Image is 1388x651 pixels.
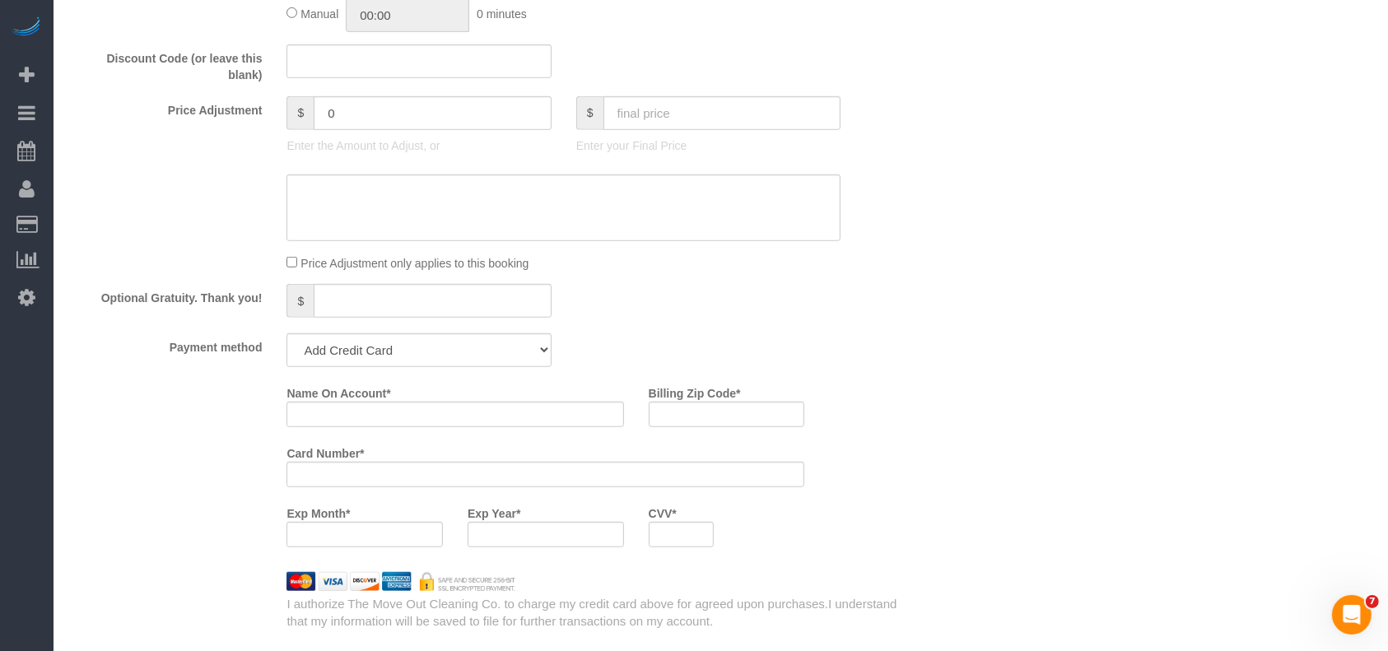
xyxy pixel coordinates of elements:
[649,379,741,402] label: Billing Zip Code
[1366,595,1379,608] span: 7
[274,572,527,590] img: credit cards
[1332,595,1372,635] iframe: Intercom live chat
[58,44,274,83] label: Discount Code (or leave this blank)
[286,597,897,628] span: I understand that my information will be saved to file for further transactions on my account.
[576,137,841,154] p: Enter your Final Price
[300,7,338,21] span: Manual
[286,379,390,402] label: Name On Account
[300,257,529,270] span: Price Adjustment only applies to this booking
[10,16,43,40] img: Automaid Logo
[274,595,925,630] div: I authorize The Move Out Cleaning Co. to charge my credit card above for agreed upon purchases.
[286,284,314,318] span: $
[286,96,314,130] span: $
[603,96,841,130] input: final price
[468,500,520,522] label: Exp Year
[286,500,350,522] label: Exp Month
[649,500,677,522] label: CVV
[286,439,364,462] label: Card Number
[576,96,603,130] span: $
[286,137,551,154] p: Enter the Amount to Adjust, or
[58,333,274,356] label: Payment method
[58,284,274,306] label: Optional Gratuity. Thank you!
[58,96,274,119] label: Price Adjustment
[477,7,527,21] span: 0 minutes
